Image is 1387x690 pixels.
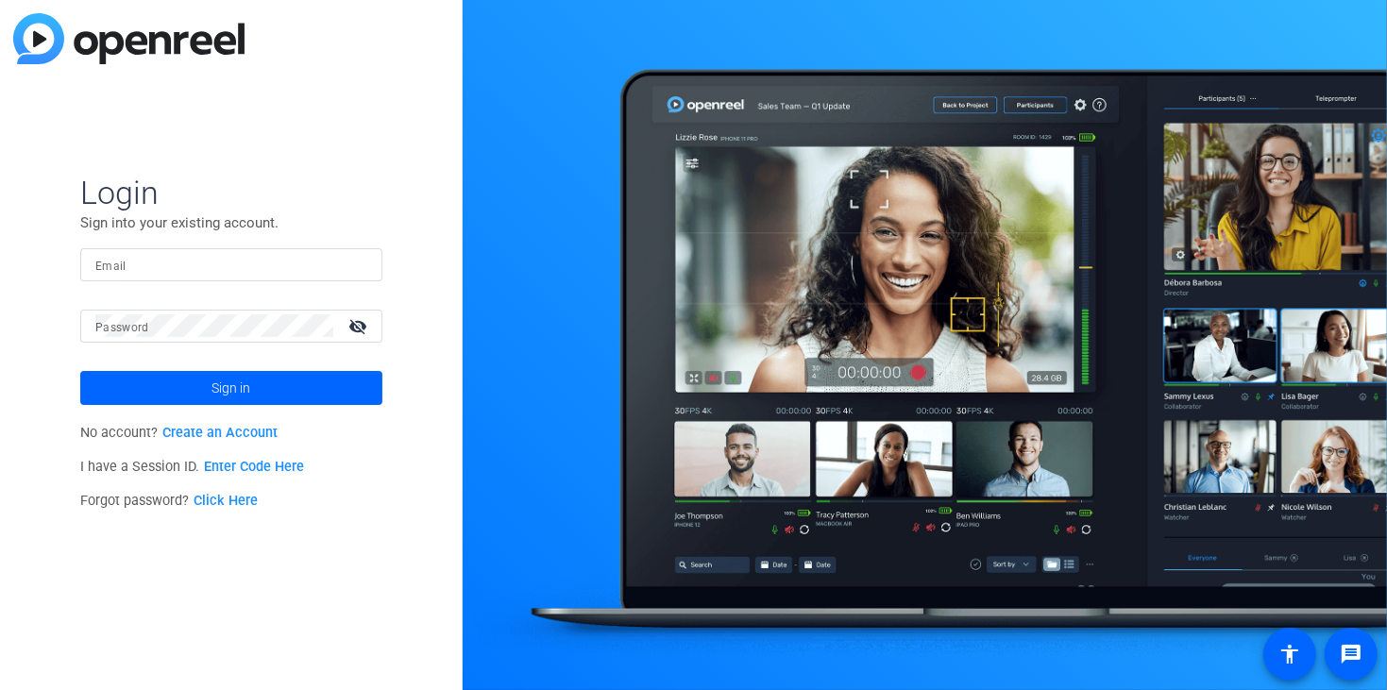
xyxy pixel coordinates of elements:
[95,260,127,273] mat-label: Email
[204,459,304,475] a: Enter Code Here
[80,459,304,475] span: I have a Session ID.
[80,173,382,212] span: Login
[95,321,149,334] mat-label: Password
[211,364,250,412] span: Sign in
[162,425,278,441] a: Create an Account
[337,312,382,340] mat-icon: visibility_off
[80,371,382,405] button: Sign in
[13,13,245,64] img: blue-gradient.svg
[95,253,367,276] input: Enter Email Address
[1278,643,1301,665] mat-icon: accessibility
[80,493,258,509] span: Forgot password?
[80,212,382,233] p: Sign into your existing account.
[194,493,258,509] a: Click Here
[80,425,278,441] span: No account?
[1340,643,1362,665] mat-icon: message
